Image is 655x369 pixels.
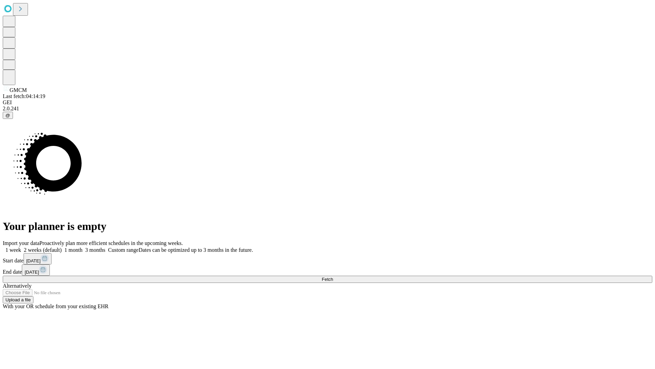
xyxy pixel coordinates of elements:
[24,253,52,264] button: [DATE]
[25,270,39,275] span: [DATE]
[85,247,105,253] span: 3 months
[3,264,652,276] div: End date
[3,99,652,106] div: GEI
[5,113,10,118] span: @
[3,93,45,99] span: Last fetch: 04:14:19
[3,253,652,264] div: Start date
[3,106,652,112] div: 2.0.241
[3,220,652,233] h1: Your planner is empty
[3,276,652,283] button: Fetch
[139,247,253,253] span: Dates can be optimized up to 3 months in the future.
[3,303,108,309] span: With your OR schedule from your existing EHR
[108,247,139,253] span: Custom range
[22,264,50,276] button: [DATE]
[3,296,33,303] button: Upload a file
[24,247,62,253] span: 2 weeks (default)
[26,258,41,263] span: [DATE]
[40,240,183,246] span: Proactively plan more efficient schedules in the upcoming weeks.
[64,247,83,253] span: 1 month
[322,277,333,282] span: Fetch
[5,247,21,253] span: 1 week
[10,87,27,93] span: GMCM
[3,283,31,289] span: Alternatively
[3,112,13,119] button: @
[3,240,40,246] span: Import your data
